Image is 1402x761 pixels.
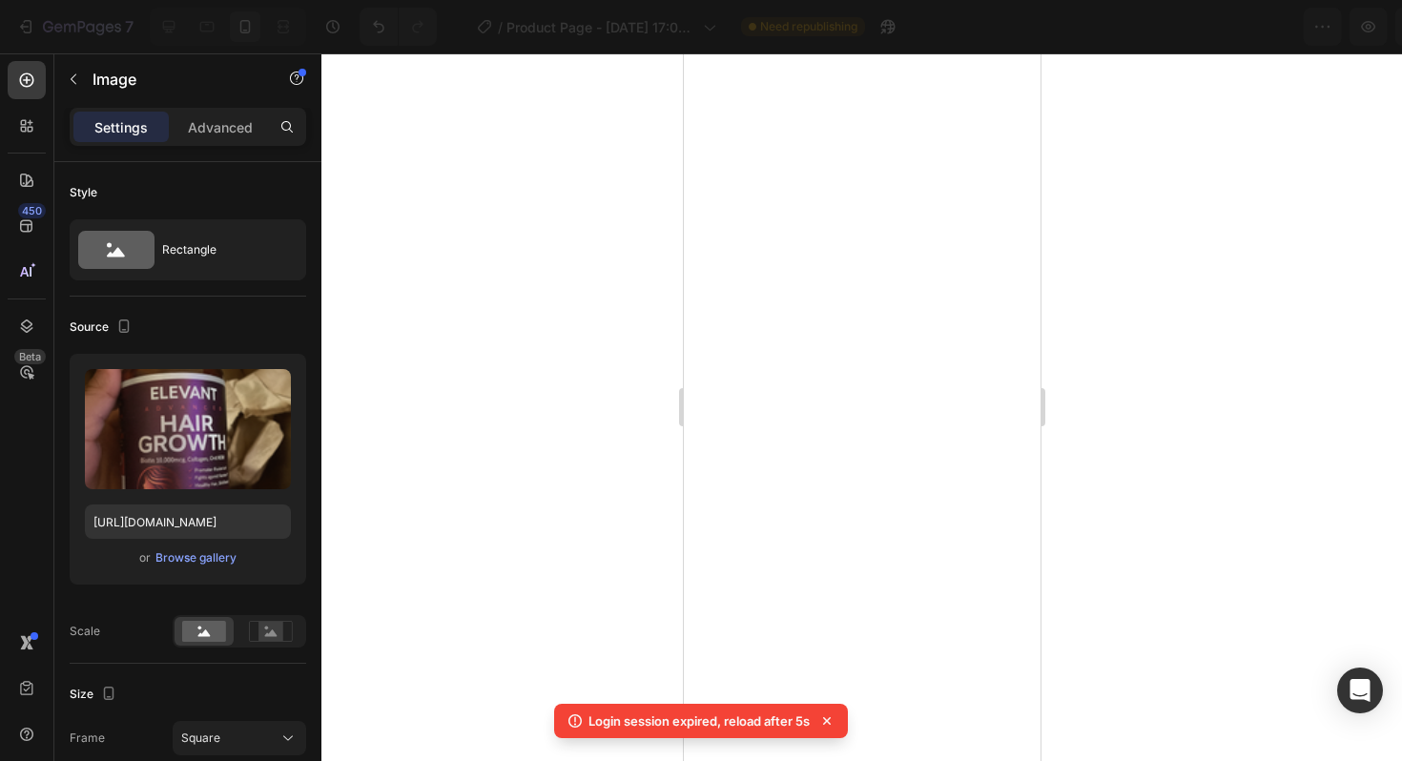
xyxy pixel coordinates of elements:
[173,721,306,755] button: Square
[14,349,46,364] div: Beta
[85,504,291,539] input: https://example.com/image.jpg
[1030,17,1154,37] span: 1 product assigned
[70,623,100,640] div: Scale
[1205,8,1268,46] button: Save
[70,682,120,708] div: Size
[1014,8,1197,46] button: 1 product assigned
[684,53,1041,761] iframe: Design area
[125,15,134,38] p: 7
[85,369,291,489] img: preview-image
[181,730,220,747] span: Square
[155,548,237,567] button: Browse gallery
[70,730,105,747] label: Frame
[8,8,142,46] button: 7
[93,68,255,91] p: Image
[360,8,437,46] div: Undo/Redo
[70,315,135,340] div: Source
[70,184,97,201] div: Style
[188,117,253,137] p: Advanced
[155,549,237,566] div: Browse gallery
[588,711,810,730] p: Login session expired, reload after 5s
[18,203,46,218] div: 450
[139,546,151,569] span: or
[1291,17,1339,37] div: Publish
[760,18,857,35] span: Need republishing
[506,17,695,37] span: Product Page - [DATE] 17:05:13
[1221,19,1252,35] span: Save
[94,117,148,137] p: Settings
[498,17,503,37] span: /
[1337,668,1383,713] div: Open Intercom Messenger
[1275,8,1355,46] button: Publish
[162,228,278,272] div: Rectangle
